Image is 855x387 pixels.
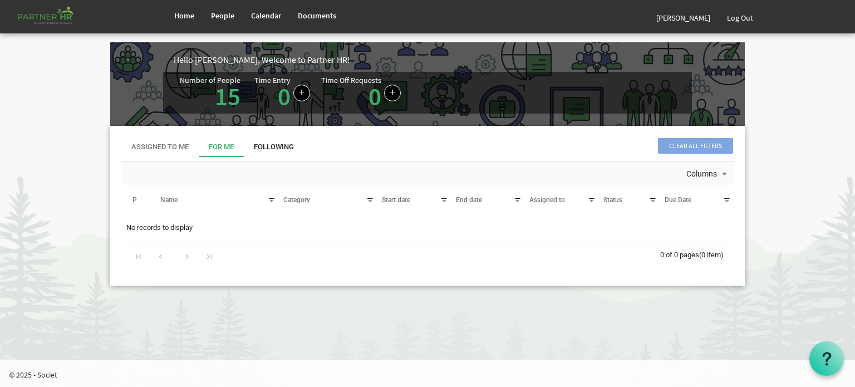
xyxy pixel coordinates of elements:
[209,142,234,153] div: For Me
[9,369,855,380] p: © 2025 - Societ
[174,11,194,21] span: Home
[529,196,565,204] span: Assigned to
[153,248,168,263] div: Go to previous page
[132,196,137,204] span: P
[254,142,294,153] div: Following
[684,167,732,182] button: Columns
[321,76,381,84] div: Time Off Requests
[699,251,724,259] span: (0 item)
[719,2,761,33] a: Log Out
[685,167,718,181] span: Columns
[131,248,146,263] div: Go to first page
[180,76,240,84] div: Number of People
[684,161,732,185] div: Columns
[202,248,217,263] div: Go to last page
[174,53,745,66] div: Hello [PERSON_NAME], Welcome to Partner HR!
[121,217,734,238] td: No records to display
[278,81,291,112] a: 0
[215,81,240,112] a: 15
[131,142,189,153] div: Assigned To Me
[283,196,310,204] span: Category
[665,196,691,204] span: Due Date
[648,2,719,33] a: [PERSON_NAME]
[180,76,254,109] div: Total number of active people in Partner HR
[254,76,321,109] div: Number of time entries
[180,248,195,263] div: Go to next page
[254,76,291,84] div: Time Entry
[368,81,381,112] a: 0
[298,11,336,21] span: Documents
[456,196,482,204] span: End date
[293,85,310,101] a: Log hours
[660,251,699,259] span: 0 of 0 pages
[603,196,622,204] span: Status
[660,242,734,266] div: 0 of 0 pages (0 item)
[160,196,178,204] span: Name
[321,76,412,109] div: Number of pending time-off requests
[251,11,281,21] span: Calendar
[658,138,733,154] span: Clear all filters
[382,196,410,204] span: Start date
[211,11,234,21] span: People
[384,85,401,101] a: Create a new time off request
[121,137,734,157] div: tab-header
